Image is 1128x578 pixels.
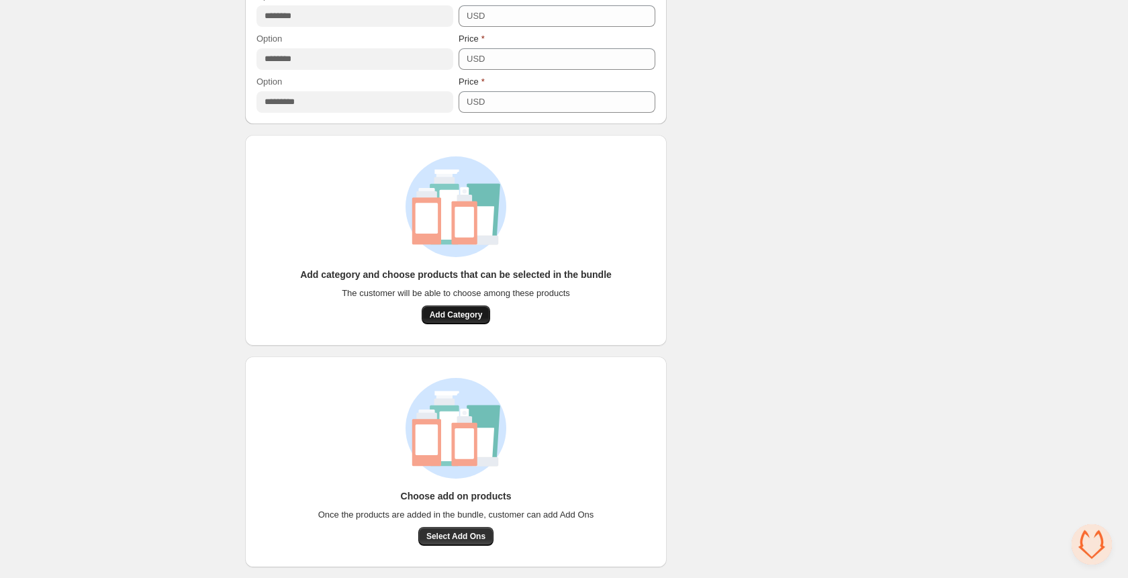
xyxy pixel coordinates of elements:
span: Once the products are added in the bundle, customer can add Add Ons [318,508,594,522]
span: Select Add Ons [426,531,485,542]
button: Select Add Ons [418,527,493,546]
h3: Choose add on products [401,489,512,503]
label: Price [459,32,485,46]
div: Open chat [1072,524,1112,565]
div: USD [467,52,485,66]
label: Price [459,75,485,89]
label: Option [256,75,282,89]
h3: Add category and choose products that can be selected in the bundle [300,268,612,281]
label: Option [256,32,282,46]
span: Add Category [430,309,483,320]
div: USD [467,9,485,23]
button: Add Category [422,305,491,324]
span: The customer will be able to choose among these products [342,287,570,300]
div: USD [467,95,485,109]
